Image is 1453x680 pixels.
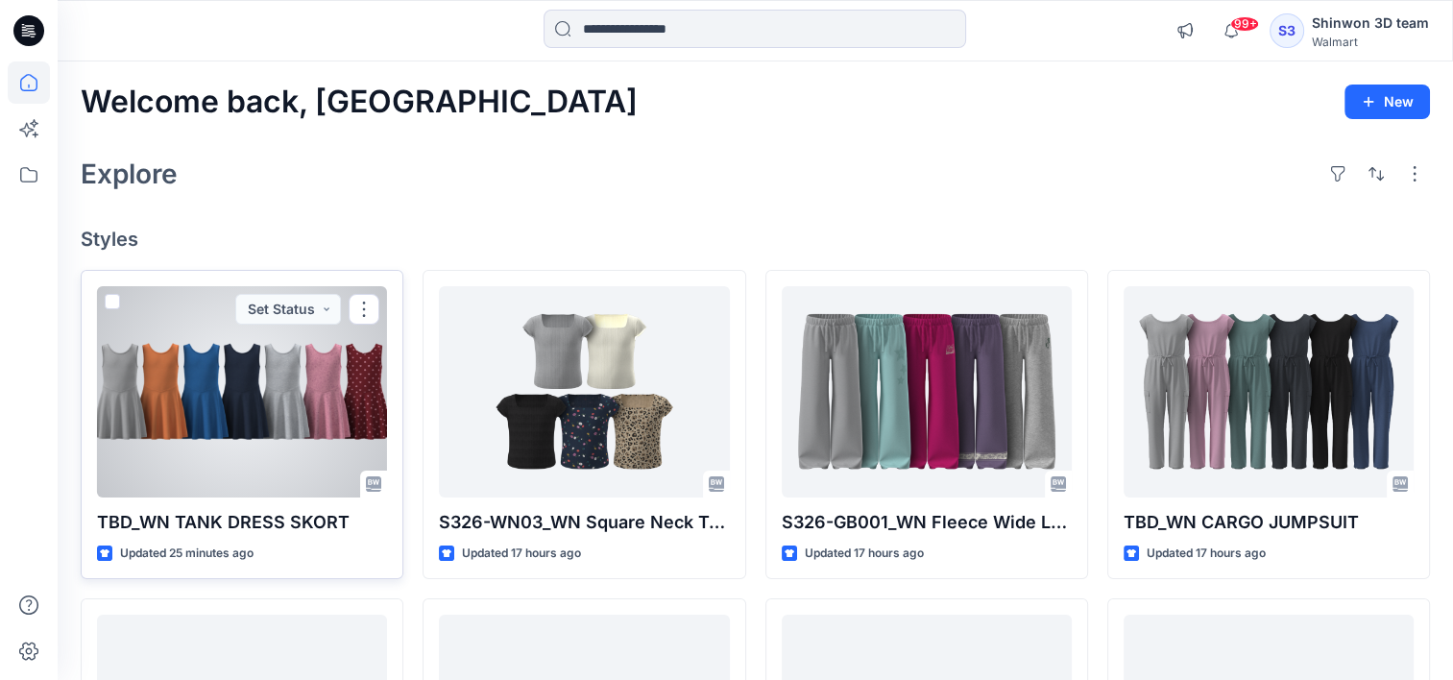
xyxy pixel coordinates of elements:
[1312,35,1429,49] div: Walmart
[1124,509,1414,536] p: TBD_WN CARGO JUMPSUIT
[81,158,178,189] h2: Explore
[1230,16,1259,32] span: 99+
[782,286,1072,498] a: S326-GB001_WN Fleece Wide Leg Pant
[81,228,1430,251] h4: Styles
[439,509,729,536] p: S326-WN03_WN Square Neck Top
[1147,544,1266,564] p: Updated 17 hours ago
[1124,286,1414,498] a: TBD_WN CARGO JUMPSUIT
[1344,85,1430,119] button: New
[1270,13,1304,48] div: S3
[97,509,387,536] p: TBD_WN TANK DRESS SKORT
[97,286,387,498] a: TBD_WN TANK DRESS SKORT
[81,85,638,120] h2: Welcome back, [GEOGRAPHIC_DATA]
[120,544,254,564] p: Updated 25 minutes ago
[462,544,581,564] p: Updated 17 hours ago
[1312,12,1429,35] div: Shinwon 3D team
[782,509,1072,536] p: S326-GB001_WN Fleece Wide Leg Pant
[805,544,924,564] p: Updated 17 hours ago
[439,286,729,498] a: S326-WN03_WN Square Neck Top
